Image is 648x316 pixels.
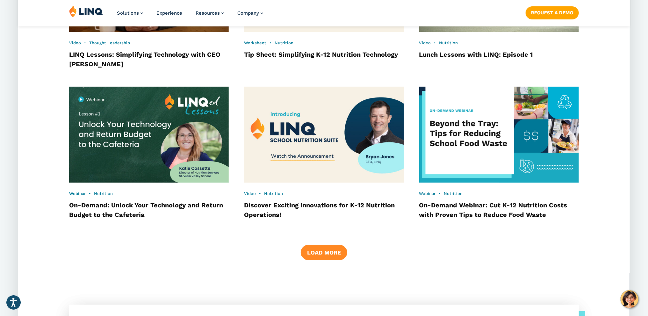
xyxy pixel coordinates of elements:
a: On-Demand Webinar: Cut K-12 Nutrition Costs with Proven Tips to Reduce Food Waste [419,201,567,219]
div: • [244,191,404,197]
div: • [244,40,404,46]
span: Company [237,10,259,16]
a: Webinar [419,191,436,196]
span: Resources [196,10,220,16]
a: Video [69,40,81,45]
a: Solutions [117,10,143,16]
a: Resources [196,10,224,16]
div: • [419,191,579,197]
nav: Button Navigation [526,5,579,19]
a: Nutrition [439,40,458,45]
button: Load More [301,245,347,260]
a: Video [419,40,431,45]
div: • [69,40,229,46]
button: Hello, have a question? Let’s chat. [621,290,638,308]
a: Discover Exciting Innovations for K-12 Nutrition Operations! [244,201,395,219]
a: Nutrition [275,40,293,45]
nav: Primary Navigation [117,5,263,26]
a: Company [237,10,263,16]
a: Tip Sheet: Simplifying K-12 Nutrition Technology [244,51,398,58]
img: LINQ | K‑12 Software [69,5,103,17]
a: Nutrition [444,191,463,196]
a: Video [244,191,256,196]
a: Request a Demo [526,6,579,19]
img: Beyond the Tray Webinar [419,87,579,183]
a: Thought Leadership [89,40,130,45]
a: On-Demand: Unlock Your Technology and Return Budget to the Cafeteria [69,201,223,219]
a: Webinar [69,191,86,196]
a: LINQ Lessons: Simplifying Technology with CEO [PERSON_NAME] [69,51,220,68]
a: Nutrition [264,191,283,196]
span: Solutions [117,10,139,16]
a: Experience [156,10,182,16]
img: LINQed Lessons - 1 [69,87,229,183]
div: • [419,40,579,46]
a: Nutrition [94,191,113,196]
a: Worksheet [244,40,266,45]
div: • [69,191,229,197]
a: Lunch Lessons with LINQ: Episode 1 [419,51,533,58]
